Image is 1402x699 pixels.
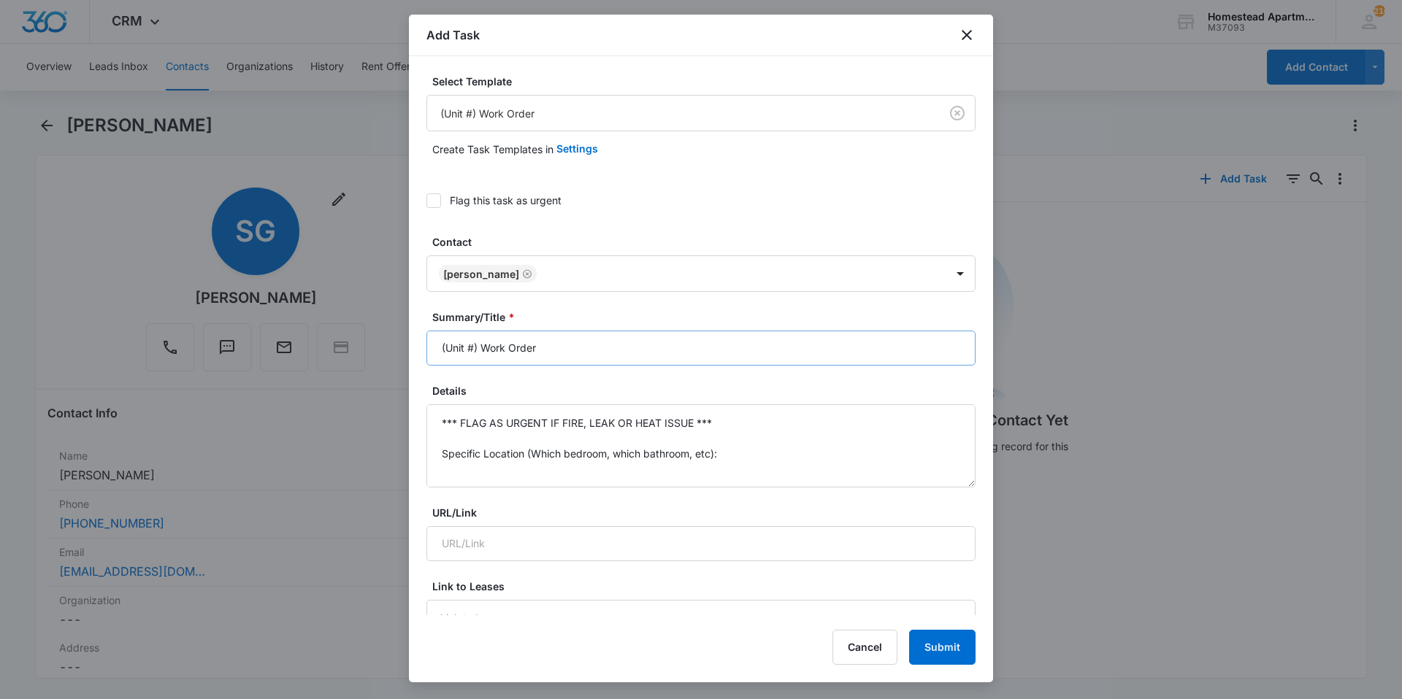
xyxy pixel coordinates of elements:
[432,505,981,520] label: URL/Link
[946,101,969,125] button: Clear
[426,404,976,487] textarea: *** FLAG AS URGENT IF FIRE, LEAK OR HEAT ISSUE *** Specific Location (Which bedroom, which bathro...
[909,630,976,665] button: Submit
[426,26,480,44] h1: Add Task
[426,331,976,366] input: Summary/Title
[443,268,519,280] div: [PERSON_NAME]
[832,630,897,665] button: Cancel
[958,26,976,44] button: close
[432,383,981,398] label: Details
[432,74,981,89] label: Select Template
[426,526,976,561] input: URL/Link
[432,579,981,594] label: Link to Leases
[432,142,553,157] p: Create Task Templates in
[556,131,598,166] button: Settings
[432,234,981,250] label: Contact
[519,269,532,279] div: Remove Selina Gomez
[450,193,562,208] div: Flag this task as urgent
[432,309,981,325] label: Summary/Title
